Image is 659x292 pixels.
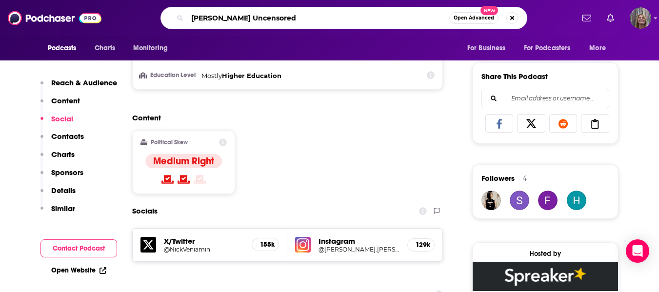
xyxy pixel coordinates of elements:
button: open menu [518,39,585,58]
button: Sponsors [40,168,83,186]
div: Open Intercom Messenger [626,239,649,263]
span: Charts [95,41,116,55]
p: Contacts [51,132,84,141]
button: open menu [460,39,518,58]
a: Share on Facebook [485,114,514,133]
h3: Share This Podcast [481,72,548,81]
p: Details [51,186,76,195]
span: Logged in as CGorges [630,7,651,29]
span: Monitoring [133,41,168,55]
a: Share on X/Twitter [517,114,545,133]
p: Sponsors [51,168,83,177]
button: open menu [582,39,618,58]
a: Copy Link [581,114,609,133]
a: Charts [88,39,121,58]
img: helen4doherty [567,191,586,210]
a: Share on Reddit [549,114,578,133]
h5: X/Twitter [164,236,244,246]
button: Show profile menu [630,7,651,29]
img: meredithwochoa [481,191,501,210]
span: New [480,6,498,15]
h2: Socials [132,202,158,220]
h3: Education Level [140,72,198,78]
h5: 129k [416,241,426,249]
img: Podchaser - Follow, Share and Rate Podcasts [8,9,101,27]
input: Search podcasts, credits, & more... [187,10,449,26]
button: open menu [41,39,89,58]
img: francesluckenbill [538,191,558,210]
span: Followers [481,174,515,183]
div: Hosted by [473,250,618,258]
img: User Profile [630,7,651,29]
a: @[PERSON_NAME].[PERSON_NAME] [319,246,399,253]
button: Content [40,96,80,114]
div: Search followers [481,89,609,108]
button: Contacts [40,132,84,150]
a: Open Website [51,266,106,274]
h5: 155k [260,240,271,249]
img: sermccain [510,191,529,210]
span: Mostly [201,72,222,79]
span: Higher Education [222,72,281,79]
a: @NickVeniamin [164,246,244,253]
input: Email address or username... [490,89,601,108]
p: Content [51,96,80,105]
p: Reach & Audience [51,78,117,87]
button: Open AdvancedNew [449,12,499,24]
span: For Podcasters [524,41,571,55]
button: Contact Podcast [40,239,117,257]
button: Similar [40,204,75,222]
span: Open Advanced [454,16,494,20]
h4: Medium Right [153,155,214,167]
span: More [589,41,606,55]
a: Show notifications dropdown [579,10,595,26]
p: Charts [51,150,75,159]
p: Similar [51,204,75,213]
a: Show notifications dropdown [603,10,618,26]
div: 4 [522,174,527,183]
span: Podcasts [48,41,77,55]
h5: Instagram [319,236,399,246]
img: Spreaker Deal: Get 1 FREE month of hosting! [473,262,618,291]
span: For Business [467,41,506,55]
button: Reach & Audience [40,78,117,96]
button: Social [40,114,73,132]
button: Details [40,186,76,204]
p: Social [51,114,73,123]
button: open menu [126,39,180,58]
h2: Political Skew [151,139,188,146]
div: Search podcasts, credits, & more... [160,7,527,29]
h2: Content [132,113,436,122]
button: Charts [40,150,75,168]
img: iconImage [295,237,311,253]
